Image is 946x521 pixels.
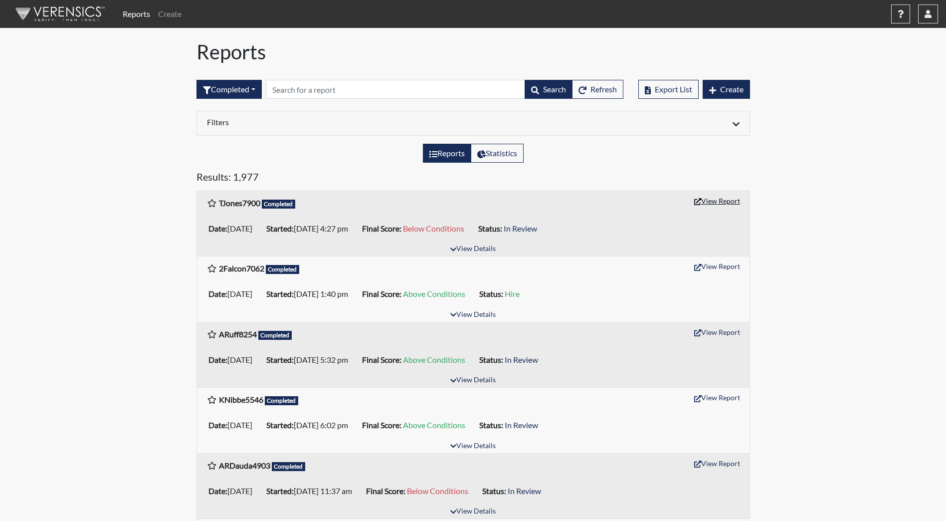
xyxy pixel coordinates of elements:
b: Date: [208,289,227,298]
b: Started: [266,289,294,298]
b: TJones7900 [219,198,260,208]
button: Export List [638,80,699,99]
span: In Review [505,355,538,364]
b: Started: [266,420,294,430]
button: View Details [446,505,500,519]
button: View Details [446,374,500,387]
b: Started: [266,486,294,496]
b: KNibbe5546 [219,395,263,404]
a: Create [154,4,186,24]
button: View Report [690,456,745,471]
button: View Report [690,259,745,274]
li: [DATE] 4:27 pm [262,221,358,237]
label: View statistics about completed interviews [471,144,524,163]
span: Refresh [590,84,617,94]
b: Date: [208,420,227,430]
b: 2Falcon7062 [219,263,264,273]
span: Above Conditions [403,420,465,430]
li: [DATE] 11:37 am [262,483,362,499]
span: Create [720,84,744,94]
b: Status: [479,420,503,430]
span: Completed [262,200,296,209]
li: [DATE] [204,417,262,433]
button: Create [703,80,750,99]
h5: Results: 1,977 [196,171,750,187]
h6: Filters [207,117,466,127]
span: Below Conditions [407,486,468,496]
b: Final Score: [362,420,401,430]
button: View Details [446,243,500,256]
li: [DATE] 5:32 pm [262,352,358,368]
a: Reports [119,4,154,24]
span: Completed [266,265,300,274]
b: Final Score: [362,289,401,298]
b: Date: [208,224,227,233]
label: View the list of reports [423,144,471,163]
span: Completed [272,462,306,471]
button: View Details [446,440,500,453]
h1: Reports [196,40,750,64]
b: Status: [479,355,503,364]
button: Search [525,80,572,99]
button: View Report [690,193,745,209]
b: ARuff8254 [219,329,257,339]
span: Completed [258,331,292,340]
input: Search by Registration ID, Interview Number, or Investigation Name. [266,80,525,99]
div: Filter by interview status [196,80,262,99]
li: [DATE] [204,483,262,499]
div: Click to expand/collapse filters [199,117,747,129]
li: [DATE] 1:40 pm [262,286,358,302]
b: Final Score: [362,224,401,233]
b: Status: [478,224,502,233]
span: Search [543,84,566,94]
button: Completed [196,80,262,99]
b: Started: [266,355,294,364]
b: Status: [479,289,503,298]
span: Hire [505,289,520,298]
span: In Review [508,486,541,496]
li: [DATE] [204,221,262,237]
b: ARDauda4903 [219,461,270,470]
button: Refresh [572,80,623,99]
span: Above Conditions [403,289,465,298]
span: Above Conditions [403,355,465,364]
b: Final Score: [366,486,405,496]
b: Final Score: [362,355,401,364]
span: In Review [504,224,537,233]
b: Status: [482,486,506,496]
b: Started: [266,224,294,233]
button: View Details [446,308,500,322]
li: [DATE] [204,286,262,302]
span: In Review [505,420,538,430]
button: View Report [690,390,745,405]
span: Completed [265,396,299,405]
span: Below Conditions [403,224,464,233]
b: Date: [208,355,227,364]
span: Export List [655,84,692,94]
button: View Report [690,324,745,340]
li: [DATE] [204,352,262,368]
li: [DATE] 6:02 pm [262,417,358,433]
b: Date: [208,486,227,496]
